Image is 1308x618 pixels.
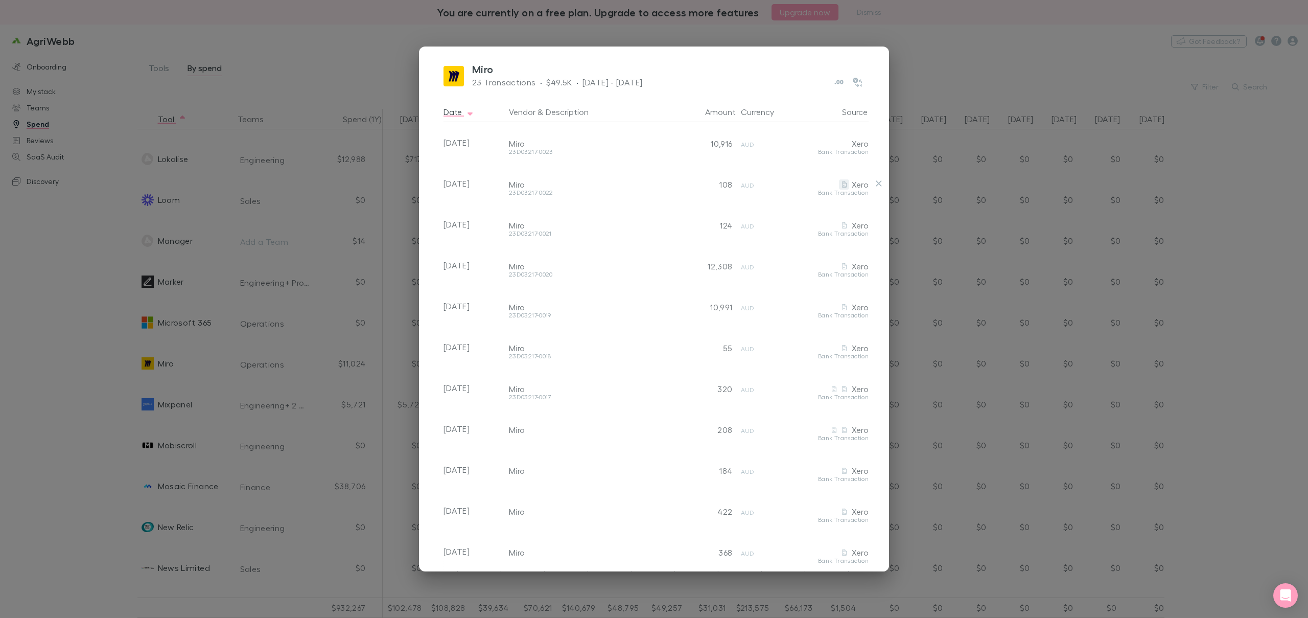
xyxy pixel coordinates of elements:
[509,271,671,278] div: 23D03217-0020
[509,102,671,122] div: &
[779,231,869,245] div: Bank Transaction
[779,476,869,490] div: Bank Transaction
[509,384,671,394] div: Miro
[509,139,671,149] div: Miro
[741,531,771,558] div: AUD
[443,531,505,572] div: [DATE]
[779,449,869,476] div: Xero
[779,163,869,190] div: Xero
[839,547,849,558] button: XeroTransaction-b165c6c3-7485-4b3f-81b6-e9ff80d48e7c_Receipt-2635-0179.pdf
[839,261,849,271] button: XeroTransaction-cb4a7f1d-a29c-4a14-818d-be8179bd5898_Receipt-2191-8593.pdf
[680,449,733,476] div: 184
[829,425,839,435] button: XeroTransaction-8a535a25-5d9a-4380-b1ef-ddb2e04db2ca_Receipt-2924-1041.pdf
[443,204,505,245] div: [DATE]
[779,408,869,435] div: Xero
[839,179,849,190] button: XeroTransaction-09940243-4e82-44ee-b457-0e6e557fd46d_Receipt-2683-4966.pdf
[680,327,733,353] div: 55
[443,449,505,490] div: [DATE]
[850,75,865,89] button: Show source currency
[443,490,505,531] div: [DATE]
[839,220,849,231] button: XeroTransaction-b6e848c4-9f64-4dd4-9656-3103301f6d81_Receipt-2993-3583.pdf
[509,394,671,400] div: 23D03217-0017
[509,425,671,435] div: Miro
[839,343,849,353] button: XeroTransaction-fab7c590-eeab-40ca-b7a8-95825b6883f7_Invoice-23D03217-0018.pdf
[546,102,589,122] button: Description
[472,76,536,88] p: 23 Transactions
[443,286,505,327] div: [DATE]
[779,286,869,312] div: Xero
[779,327,869,353] div: Xero
[839,384,849,394] button: XeroTransaction-da574451-0ba1-4918-9bb1-fb220a2bfe15_Receipt-2617-4540.pdf
[1273,583,1298,608] div: Open Intercom Messenger
[779,149,869,163] div: Bank Transaction
[443,66,464,86] img: Miro's Logo
[741,408,771,435] div: AUD
[779,312,869,327] div: Bank Transaction
[680,490,733,517] div: 422
[779,394,869,408] div: Bank Transaction
[680,122,733,149] div: 10,916
[741,490,771,517] div: AUD
[741,163,771,190] div: AUD
[779,245,869,271] div: Xero
[443,408,505,449] div: [DATE]
[509,102,535,122] button: Vendor
[509,353,671,359] div: 23D03217-0018
[839,466,849,476] button: XeroTransaction-659037ca-b284-409e-8b66-f88d629fa41b_Invoice-23D03217-0015.pdf
[582,76,643,88] p: [DATE] - [DATE]
[680,245,733,271] div: 12,308
[509,220,671,231] div: Miro
[680,163,733,190] div: 108
[779,204,869,231] div: Xero
[779,558,869,572] div: Bank Transaction
[509,547,671,558] div: Miro
[779,122,869,149] div: Xero
[741,204,771,231] div: AUD
[443,327,505,368] div: [DATE]
[839,507,849,517] button: XeroTransaction-4eb189d3-0a4c-4d46-8a2a-d3e2fcf64755_Invoice-23D03217-0014.pdf
[509,343,671,353] div: Miro
[576,76,578,88] div: ·
[509,149,671,155] div: 23D03217-0023
[680,531,733,558] div: 368
[680,408,733,435] div: 208
[509,261,671,271] div: Miro
[705,102,748,122] button: Amount
[680,368,733,394] div: 320
[741,449,771,476] div: AUD
[443,163,505,204] div: [DATE]
[779,517,869,531] div: Bank Transaction
[779,190,869,204] div: Bank Transaction
[472,63,865,75] h3: Miro
[509,179,671,190] div: Miro
[872,176,886,191] button: Unlink transaction
[741,368,771,394] div: AUD
[680,286,733,312] div: 10,991
[540,76,542,88] div: ·
[509,302,671,312] div: Miro
[832,75,846,89] button: Show decimals
[839,425,849,435] button: XeroTransaction-8a535a25-5d9a-4380-b1ef-ddb2e04db2ca_Invoice-23D03217-0016.pdf
[842,102,880,122] button: Source
[779,353,869,368] div: Bank Transaction
[779,368,869,394] div: Xero
[741,286,771,312] div: AUD
[829,384,839,394] button: XeroTransaction-da574451-0ba1-4918-9bb1-fb220a2bfe15_Invoice-23D03217-0017.pdf
[779,435,869,449] div: Bank Transaction
[509,312,671,318] div: 23D03217-0019
[779,271,869,286] div: Bank Transaction
[509,231,671,237] div: 23D03217-0021
[839,302,849,312] button: XeroTransaction-674013e8-1cae-4e66-8813-3d09ef71c903_Invoice-23D03217-0019.pdf
[443,368,505,408] div: [DATE]
[741,122,771,149] div: AUD
[741,327,771,353] div: AUD
[509,507,671,517] div: Miro
[443,102,474,122] button: Date
[443,245,505,286] div: [DATE]
[546,76,572,88] p: $49.5K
